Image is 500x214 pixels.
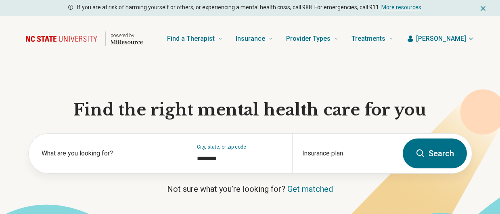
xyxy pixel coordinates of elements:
p: Not sure what you’re looking for? [28,183,472,195]
a: Home page [26,26,143,52]
label: What are you looking for? [42,149,177,158]
span: Find a Therapist [167,33,215,44]
p: powered by [111,32,143,39]
a: Treatments [351,23,393,55]
h1: Find the right mental health care for you [28,99,472,120]
span: Treatments [351,33,385,44]
a: Insurance [236,23,273,55]
button: Search [403,138,467,168]
a: Get matched [287,184,333,194]
a: Find a Therapist [167,23,223,55]
span: Insurance [236,33,265,44]
span: [PERSON_NAME] [416,34,466,44]
button: Dismiss [479,3,487,13]
a: More resources [381,4,421,10]
a: Provider Types [286,23,339,55]
p: If you are at risk of harming yourself or others, or experiencing a mental health crisis, call 98... [77,3,421,12]
button: [PERSON_NAME] [406,34,474,44]
span: Provider Types [286,33,331,44]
